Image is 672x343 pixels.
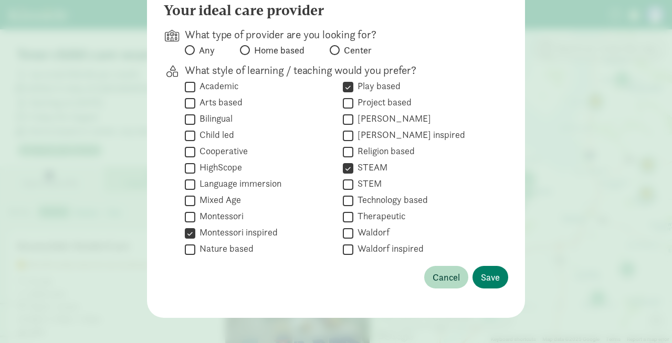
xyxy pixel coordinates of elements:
label: Arts based [195,96,243,109]
label: Montessori inspired [195,226,278,239]
label: Therapeutic [353,210,405,222]
label: Waldorf inspired [353,242,424,255]
label: Montessori [195,210,244,222]
span: Save [481,270,500,284]
label: Religion based [353,145,415,157]
label: Technology based [353,194,428,206]
label: Child led [195,128,234,141]
label: STEAM [353,161,387,174]
label: HighScope [195,161,242,174]
button: Save [472,266,508,288]
button: Cancel [424,266,468,288]
span: Home based [254,44,304,57]
label: Play based [353,80,401,92]
label: Mixed Age [195,194,241,206]
label: Waldorf [353,226,390,239]
label: [PERSON_NAME] inspired [353,128,465,141]
label: STEM [353,177,382,190]
label: [PERSON_NAME] [353,112,431,125]
h4: Your ideal care provider [164,2,324,19]
label: Cooperative [195,145,248,157]
label: Bilingual [195,112,233,125]
p: What type of provider are you looking for? [185,27,491,42]
span: Center [344,44,372,57]
span: Cancel [433,270,460,284]
label: Nature based [195,242,254,255]
label: Academic [195,80,238,92]
label: Project based [353,96,412,109]
p: What style of learning / teaching would you prefer? [185,63,491,78]
label: Language immersion [195,177,281,190]
span: Any [199,44,215,57]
